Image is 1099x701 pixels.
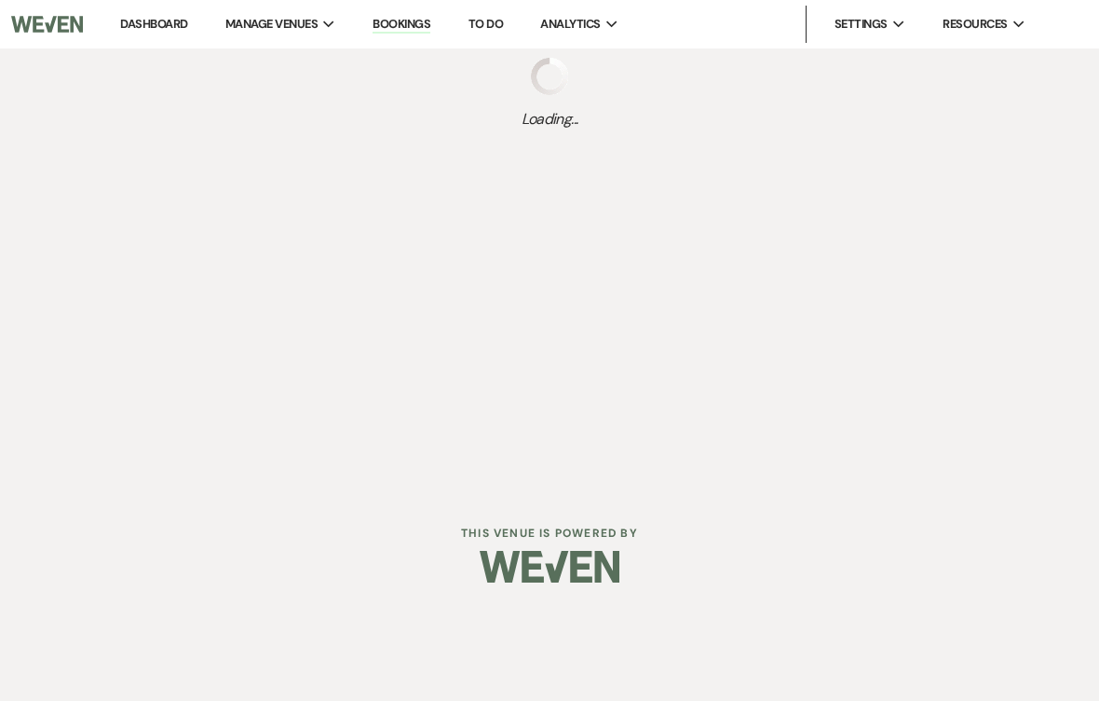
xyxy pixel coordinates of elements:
img: Weven Logo [11,5,83,44]
span: Manage Venues [225,15,318,34]
img: loading spinner [531,58,568,95]
a: To Do [468,16,503,32]
a: Bookings [373,16,430,34]
span: Loading... [522,108,578,131]
span: Resources [943,15,1007,34]
span: Settings [834,15,888,34]
span: Analytics [540,15,600,34]
a: Dashboard [120,16,187,32]
img: Weven Logo [480,534,619,599]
